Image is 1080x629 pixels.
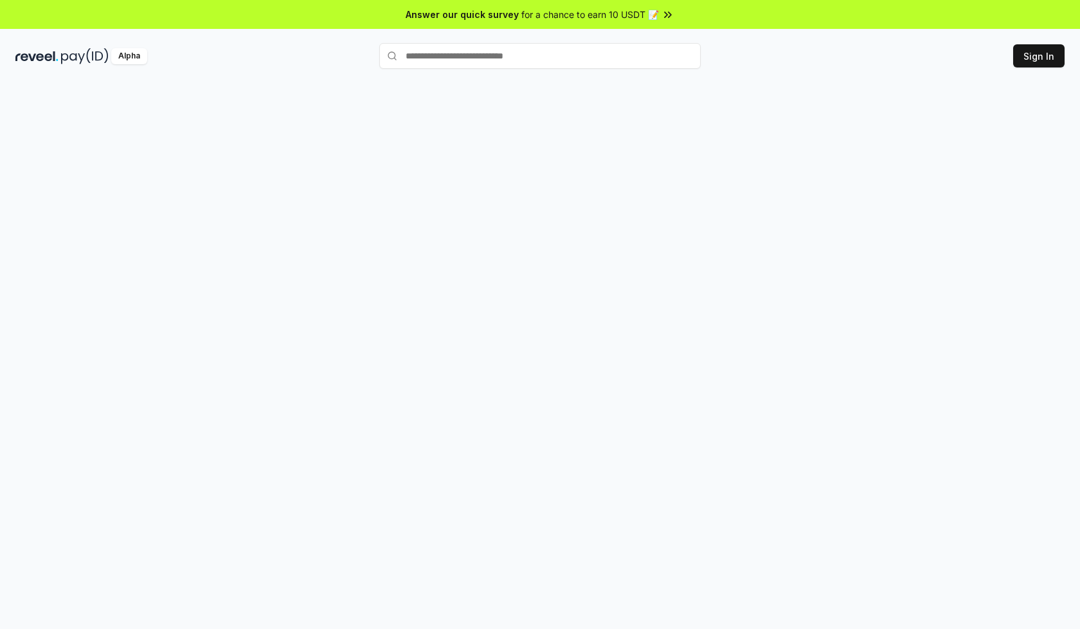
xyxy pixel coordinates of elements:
[521,8,659,21] span: for a chance to earn 10 USDT 📝
[1013,44,1065,67] button: Sign In
[61,48,109,64] img: pay_id
[111,48,147,64] div: Alpha
[406,8,519,21] span: Answer our quick survey
[15,48,59,64] img: reveel_dark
